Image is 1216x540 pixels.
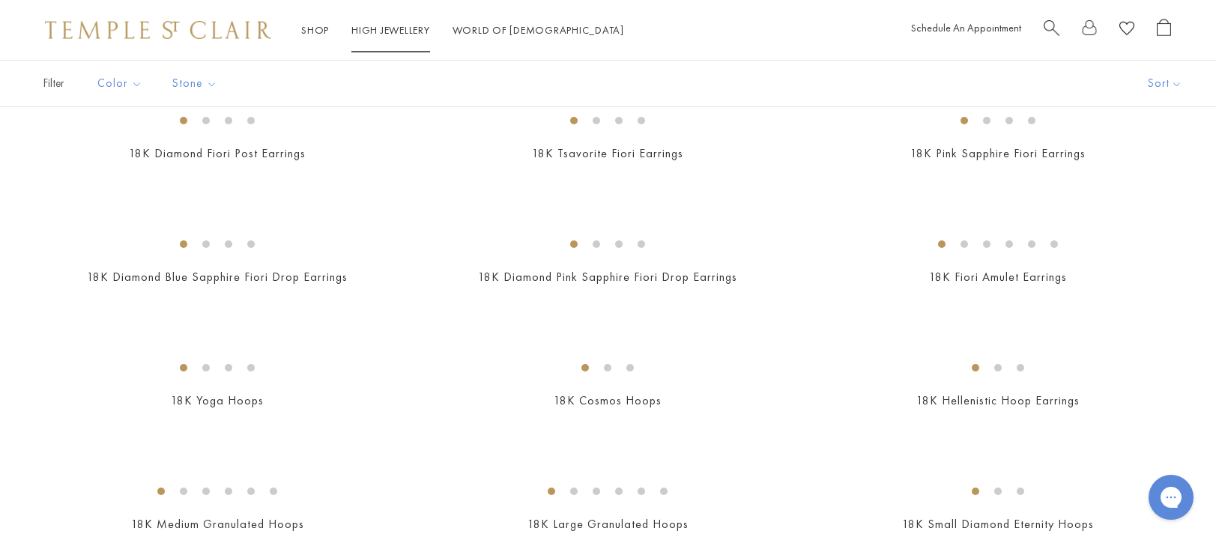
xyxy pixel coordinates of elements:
a: World of [DEMOGRAPHIC_DATA]World of [DEMOGRAPHIC_DATA] [453,23,624,37]
span: Color [90,74,154,93]
span: Stone [165,74,229,93]
a: 18K Fiori Amulet Earrings [929,269,1067,285]
a: 18K Tsavorite Fiori Earrings [532,145,683,161]
button: Stone [161,67,229,100]
a: 18K Cosmos Hoops [554,392,662,408]
a: 18K Yoga Hoops [171,392,264,408]
a: Schedule An Appointment [911,21,1021,34]
a: 18K Large Granulated Hoops [527,516,689,532]
a: 18K Small Diamond Eternity Hoops [902,516,1094,532]
a: 18K Diamond Fiori Post Earrings [129,145,306,161]
img: Temple St. Clair [45,21,271,39]
a: 18K Medium Granulated Hoops [131,516,304,532]
a: View Wishlist [1119,19,1134,42]
a: High JewelleryHigh Jewellery [351,23,430,37]
iframe: Gorgias live chat messenger [1141,470,1201,525]
nav: Main navigation [301,21,624,40]
a: 18K Hellenistic Hoop Earrings [916,392,1080,408]
a: Search [1044,19,1059,42]
a: 18K Pink Sapphire Fiori Earrings [910,145,1086,161]
button: Show sort by [1114,61,1216,106]
a: ShopShop [301,23,329,37]
a: Open Shopping Bag [1157,19,1171,42]
button: Color [86,67,154,100]
a: 18K Diamond Pink Sapphire Fiori Drop Earrings [478,269,737,285]
a: 18K Diamond Blue Sapphire Fiori Drop Earrings [87,269,348,285]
